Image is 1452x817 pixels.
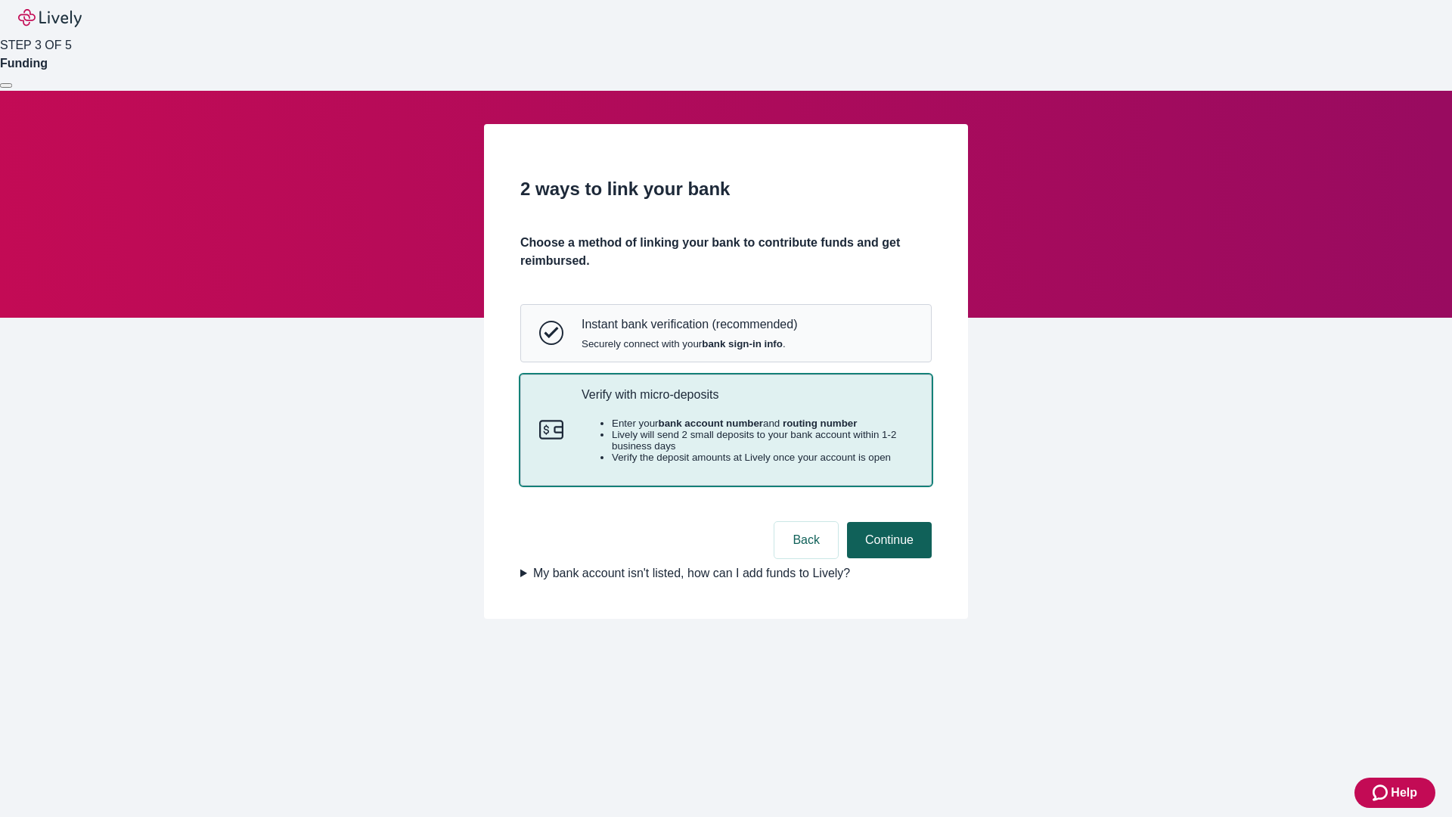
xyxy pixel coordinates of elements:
strong: bank sign-in info [702,338,783,349]
button: Back [774,522,838,558]
p: Instant bank verification (recommended) [582,317,797,331]
strong: routing number [783,418,857,429]
button: Micro-depositsVerify with micro-depositsEnter yourbank account numberand routing numberLively wil... [521,375,931,486]
button: Zendesk support iconHelp [1354,778,1435,808]
svg: Micro-deposits [539,418,563,442]
span: Help [1391,784,1417,802]
img: Lively [18,9,82,27]
button: Continue [847,522,932,558]
li: Verify the deposit amounts at Lively once your account is open [612,452,913,463]
button: Instant bank verificationInstant bank verification (recommended)Securely connect with yourbank si... [521,305,931,361]
svg: Instant bank verification [539,321,563,345]
h4: Choose a method of linking your bank to contribute funds and get reimbursed. [520,234,932,270]
summary: My bank account isn't listed, how can I add funds to Lively? [520,564,932,582]
li: Lively will send 2 small deposits to your bank account within 1-2 business days [612,429,913,452]
svg: Zendesk support icon [1373,784,1391,802]
strong: bank account number [659,418,764,429]
p: Verify with micro-deposits [582,387,913,402]
li: Enter your and [612,418,913,429]
span: Securely connect with your . [582,338,797,349]
h2: 2 ways to link your bank [520,176,932,203]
